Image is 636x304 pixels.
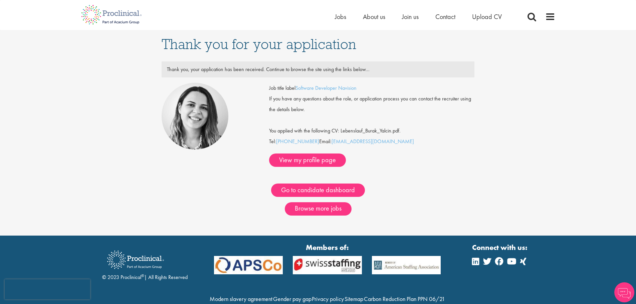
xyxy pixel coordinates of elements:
[264,93,479,115] div: If you have any questions about the role, or application process you can contact the recruiter us...
[271,184,365,197] a: Go to candidate dashboard
[288,256,367,274] img: APSCo
[332,138,414,145] a: [EMAIL_ADDRESS][DOMAIN_NAME]
[210,295,272,303] a: Modern slavery agreement
[364,295,445,303] a: Carbon Reduction Plan PPN 06/21
[264,115,479,136] div: You applied with the following CV: Lebenslauf_Burak_Yalcin.pdf.
[472,242,529,253] strong: Connect with us:
[162,35,356,53] span: Thank you for your application
[214,242,441,253] strong: Members of:
[141,273,144,278] sup: ®
[614,282,634,302] img: Chatbot
[367,256,446,274] img: APSCo
[269,83,474,167] div: Tel: Email:
[209,256,288,274] img: APSCo
[5,279,90,299] iframe: reCAPTCHA
[102,246,169,274] img: Proclinical Recruitment
[363,12,385,21] a: About us
[285,202,352,216] a: Browse more jobs
[312,295,344,303] a: Privacy policy
[162,64,474,75] div: Thank you, your application has been received. Continue to browse the site using the links below...
[472,12,502,21] a: Upload CV
[269,154,346,167] a: View my profile page
[264,83,479,93] div: Job title label
[402,12,419,21] a: Join us
[102,246,188,281] div: © 2023 Proclinical | All Rights Reserved
[276,138,319,145] a: [PHONE_NUMBER]
[273,295,311,303] a: Gender pay gap
[162,83,228,149] img: Nur Ergiydiren
[435,12,455,21] a: Contact
[335,12,346,21] a: Jobs
[295,84,357,91] a: Software Developer Navision
[345,295,363,303] a: Sitemap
